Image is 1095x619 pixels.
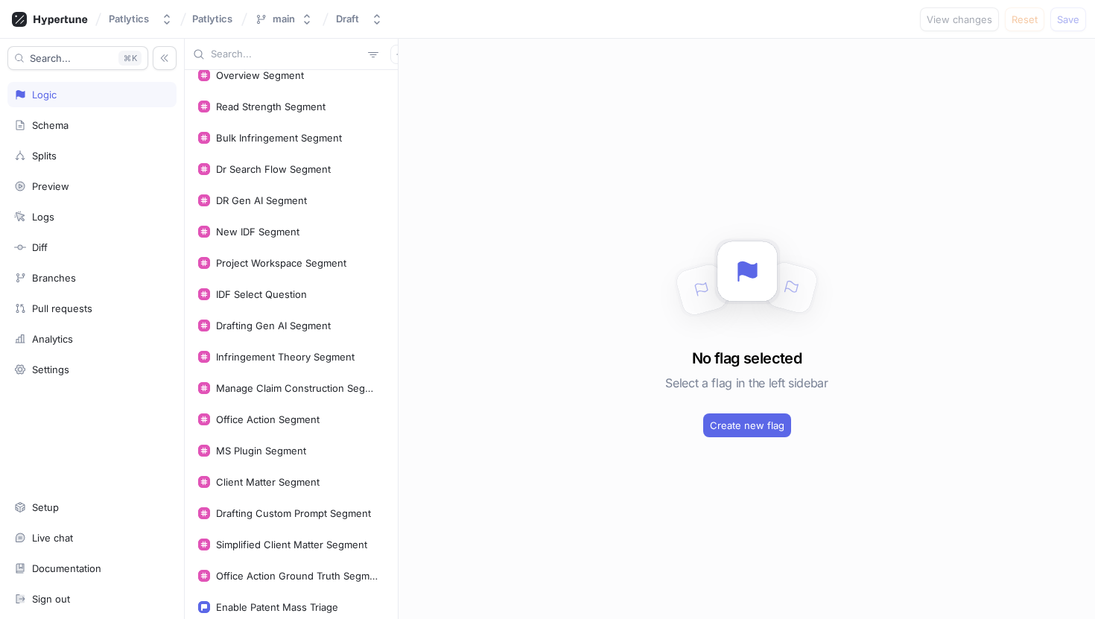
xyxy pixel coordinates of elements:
[216,132,342,144] div: Bulk Infringement Segment
[216,226,299,238] div: New IDF Segment
[32,593,70,605] div: Sign out
[216,351,355,363] div: Infringement Theory Segment
[216,382,378,394] div: Manage Claim Construction Segment
[216,288,307,300] div: IDF Select Question
[216,101,326,112] div: Read Strength Segment
[216,539,367,550] div: Simplified Client Matter Segment
[32,180,69,192] div: Preview
[32,150,57,162] div: Splits
[7,556,177,581] a: Documentation
[109,13,149,25] div: Patlytics
[927,15,992,24] span: View changes
[32,302,92,314] div: Pull requests
[710,421,784,430] span: Create new flag
[703,413,791,437] button: Create new flag
[216,413,320,425] div: Office Action Segment
[216,570,378,582] div: Office Action Ground Truth Segment
[30,54,71,63] span: Search...
[1005,7,1044,31] button: Reset
[216,257,346,269] div: Project Workspace Segment
[32,119,69,131] div: Schema
[1012,15,1038,24] span: Reset
[216,507,371,519] div: Drafting Custom Prompt Segment
[7,46,148,70] button: Search...K
[32,532,73,544] div: Live chat
[118,51,142,66] div: K
[103,7,179,31] button: Patlytics
[1050,7,1086,31] button: Save
[32,89,57,101] div: Logic
[32,272,76,284] div: Branches
[32,241,48,253] div: Diff
[216,601,338,613] div: Enable Patent Mass Triage
[32,333,73,345] div: Analytics
[216,194,307,206] div: DR Gen AI Segment
[336,13,359,25] div: Draft
[32,501,59,513] div: Setup
[216,69,304,81] div: Overview Segment
[192,13,232,24] span: Patlytics
[216,445,306,457] div: MS Plugin Segment
[692,347,802,369] h3: No flag selected
[32,364,69,375] div: Settings
[665,369,828,396] h5: Select a flag in the left sidebar
[249,7,319,31] button: main
[32,562,101,574] div: Documentation
[920,7,999,31] button: View changes
[273,13,295,25] div: main
[216,476,320,488] div: Client Matter Segment
[32,211,54,223] div: Logs
[1057,15,1079,24] span: Save
[211,47,362,62] input: Search...
[216,163,331,175] div: Dr Search Flow Segment
[330,7,389,31] button: Draft
[216,320,331,331] div: Drafting Gen AI Segment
